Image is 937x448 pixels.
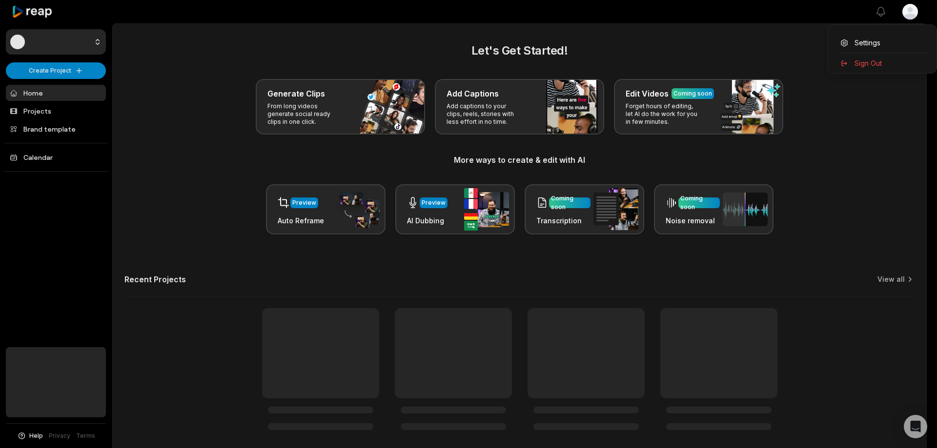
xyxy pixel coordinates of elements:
div: Preview [422,198,446,207]
h2: Let's Get Started! [124,42,915,59]
span: Settings [855,38,880,48]
div: Coming soon [551,194,589,212]
a: Projects [6,103,106,119]
div: Open Intercom Messenger [904,415,927,438]
h3: Generate Clips [267,88,325,99]
div: Coming soon [680,194,718,212]
h3: More ways to create & edit with AI [124,154,915,166]
h3: AI Dubbing [407,215,448,226]
img: noise_removal.png [723,193,768,226]
h3: Noise removal [666,215,720,226]
p: Forget hours of editing, let AI do the work for you in few minutes. [626,102,701,126]
h3: Add Captions [447,88,499,99]
img: auto_reframe.png [335,191,380,229]
h2: Recent Projects [124,274,186,284]
div: Coming soon [673,89,712,98]
a: View all [877,274,905,284]
span: Help [29,431,43,440]
h3: Edit Videos [626,88,669,99]
img: transcription.png [593,188,638,230]
img: ai_dubbing.png [464,188,509,231]
a: Privacy [49,431,70,440]
h3: Auto Reframe [278,215,324,226]
a: Terms [76,431,95,440]
span: Sign Out [855,58,882,68]
p: Add captions to your clips, reels, stories with less effort in no time. [447,102,522,126]
h3: Transcription [536,215,591,226]
a: Brand template [6,121,106,137]
button: Create Project [6,62,106,79]
a: Calendar [6,149,106,165]
p: From long videos generate social ready clips in one click. [267,102,343,126]
div: Preview [292,198,316,207]
a: Home [6,85,106,101]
